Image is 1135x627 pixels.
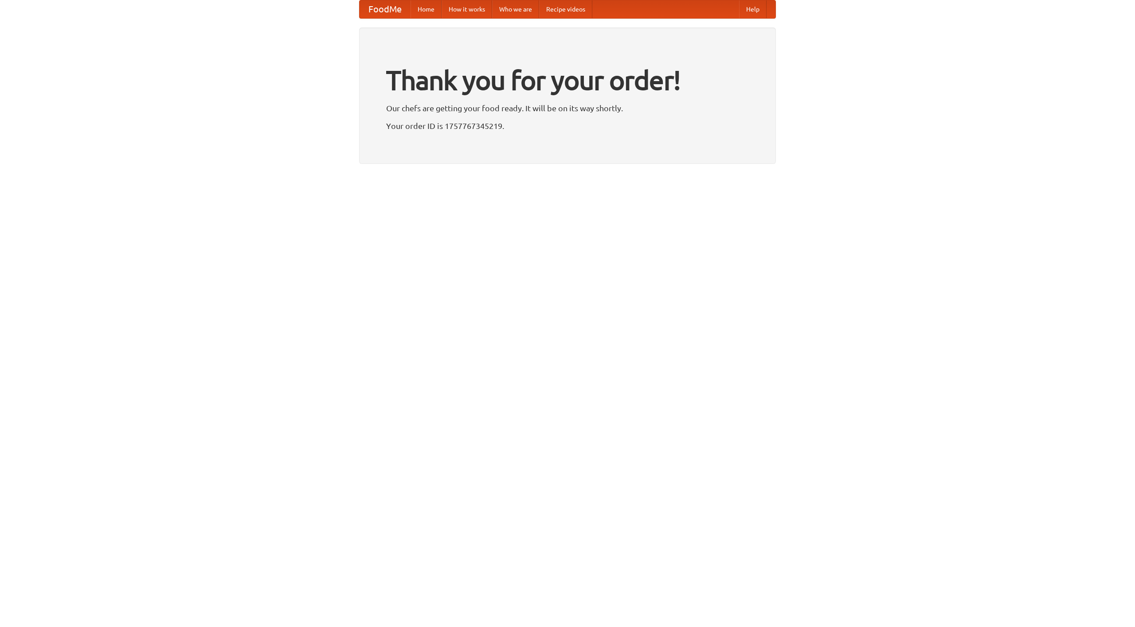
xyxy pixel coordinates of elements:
h1: Thank you for your order! [386,59,749,101]
a: FoodMe [360,0,411,18]
a: Who we are [492,0,539,18]
a: How it works [442,0,492,18]
a: Home [411,0,442,18]
a: Help [739,0,767,18]
p: Your order ID is 1757767345219. [386,119,749,132]
p: Our chefs are getting your food ready. It will be on its way shortly. [386,101,749,115]
a: Recipe videos [539,0,592,18]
